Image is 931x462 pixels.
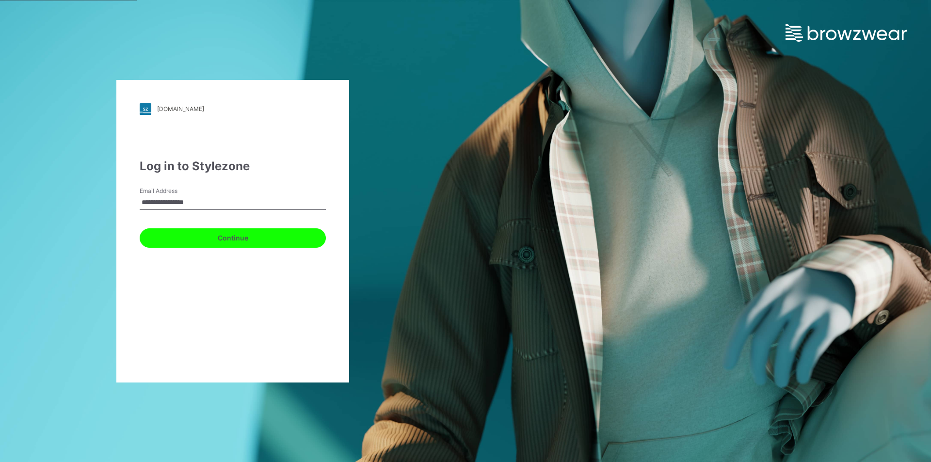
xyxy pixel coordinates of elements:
label: Email Address [140,187,208,195]
div: [DOMAIN_NAME] [157,105,204,112]
img: browzwear-logo.e42bd6dac1945053ebaf764b6aa21510.svg [786,24,907,42]
a: [DOMAIN_NAME] [140,103,326,115]
img: stylezone-logo.562084cfcfab977791bfbf7441f1a819.svg [140,103,151,115]
div: Log in to Stylezone [140,158,326,175]
button: Continue [140,228,326,248]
